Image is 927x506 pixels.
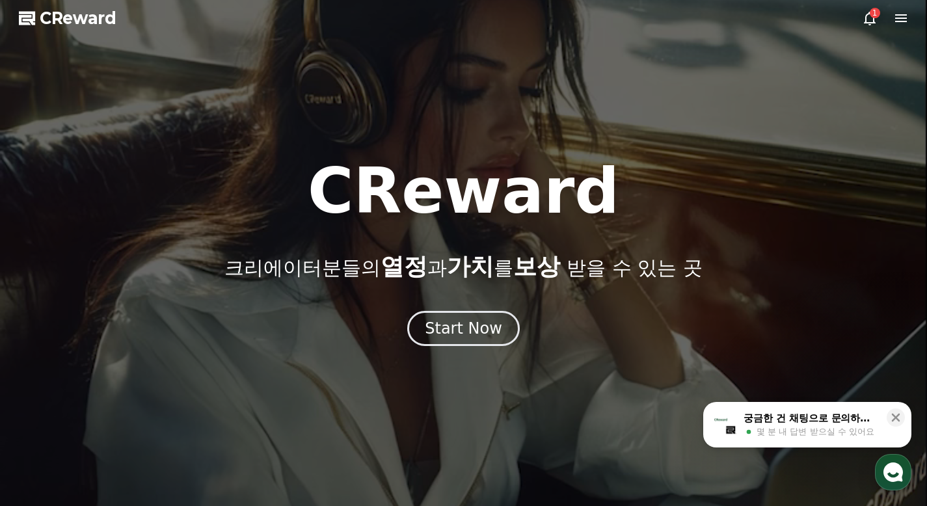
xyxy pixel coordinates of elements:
[870,8,880,18] div: 1
[407,324,520,336] a: Start Now
[862,10,878,26] a: 1
[447,253,494,280] span: 가치
[224,254,702,280] p: 크리에이터분들의 과 를 받을 수 있는 곳
[425,318,502,339] div: Start Now
[19,8,116,29] a: CReward
[407,311,520,346] button: Start Now
[308,160,619,222] h1: CReward
[513,253,560,280] span: 보상
[381,253,427,280] span: 열정
[40,8,116,29] span: CReward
